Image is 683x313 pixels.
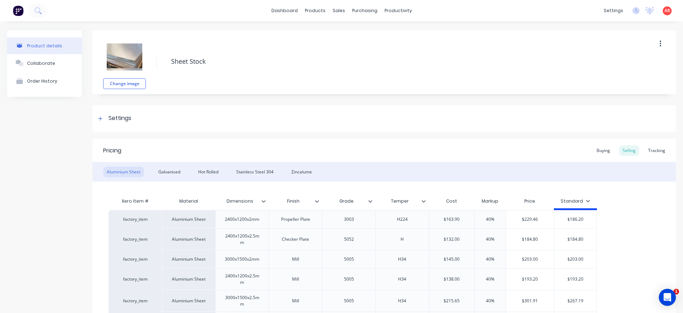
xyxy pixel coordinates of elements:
div: $301.91 [506,292,554,310]
div: Markup [474,194,506,208]
div: Temper [375,192,424,210]
img: file [107,39,142,75]
div: productivity [381,5,415,16]
div: H34 [385,255,420,264]
div: Settings [108,114,131,123]
div: Price [506,194,554,208]
div: 40% [472,230,508,248]
div: $163.90 [429,210,474,228]
div: H34 [385,275,420,284]
div: Zincalume [288,167,316,177]
div: Mill [278,296,313,306]
div: Aluminium Sheet [162,290,215,312]
div: Xero Item # [108,194,162,208]
div: factory_itemAluminium Sheet3000x1500x2mmMill5005H34$145.0040%$203.00$203.00 [108,250,597,268]
div: Mill [278,275,313,284]
div: 40% [472,270,508,288]
button: Change image [103,78,146,89]
div: Propeller Plate [275,215,316,224]
div: factory_item [116,216,155,223]
div: Galvanised [155,167,184,177]
div: $138.00 [429,270,474,288]
div: factory_item [116,298,155,304]
div: Aluminium Sheet [103,167,144,177]
div: 2400x1200x2mm [219,215,265,224]
div: factory_itemAluminium Sheet2400x1200x2.5mmChecker Plate5052H$132.0040%$184.80$184.80 [108,228,597,250]
div: 5005 [331,275,367,284]
div: Product details [27,43,62,48]
div: $215.65 [429,292,474,310]
div: 5052 [331,235,367,244]
div: Aluminium Sheet [162,268,215,290]
div: $203.00 [506,250,554,268]
div: Hot Rolled [195,167,222,177]
div: Order History [27,78,57,84]
div: 40% [472,292,508,310]
div: 40% [472,250,508,268]
div: Aluminium Sheet [162,228,215,250]
div: $184.80 [554,230,597,248]
div: Aluminium Sheet [162,250,215,268]
div: Buying [593,145,614,156]
div: $184.80 [506,230,554,248]
div: Selling [619,145,639,156]
div: purchasing [349,5,381,16]
div: fileChange image [103,36,146,89]
div: $193.20 [554,270,597,288]
div: $193.20 [506,270,554,288]
div: $229.46 [506,210,554,228]
div: 3003 [331,215,367,224]
div: Grade [322,194,375,208]
button: Order History [7,72,82,90]
div: factory_item [116,236,155,242]
div: Material [162,194,215,208]
div: Collaborate [27,61,55,66]
div: 2400x1200x2.5mm [218,271,266,287]
span: AR [665,7,670,14]
div: Open Intercom Messenger [659,289,676,306]
div: Dimensions [215,192,264,210]
div: 2400x1200x2.5mm [218,231,266,247]
div: factory_item [116,256,155,262]
div: $186.20 [554,210,597,228]
div: Dimensions [215,194,269,208]
div: Mill [278,255,313,264]
div: $267.19 [554,292,597,310]
div: Aluminium Sheet [162,210,215,228]
div: settings [600,5,627,16]
span: 1 [673,289,679,294]
div: Finish [269,194,322,208]
div: Temper [375,194,429,208]
div: H [385,235,420,244]
a: dashboard [268,5,301,16]
div: Checker Plate [276,235,315,244]
div: sales [329,5,349,16]
div: factory_itemAluminium Sheet2400x1200x2mmPropeller Plate3003H224$163.9040%$229.46$186.20 [108,210,597,228]
div: H34 [385,296,420,306]
div: 5005 [331,296,367,306]
div: factory_itemAluminium Sheet2400x1200x2.5mmMill5005H34$138.0040%$193.20$193.20 [108,268,597,290]
div: Pricing [103,146,121,155]
div: products [301,5,329,16]
div: 5005 [331,255,367,264]
div: 3000x1500x2.5mm [218,293,266,309]
div: $132.00 [429,230,474,248]
img: Factory [13,5,23,16]
div: 40% [472,210,508,228]
textarea: Sheet Stock [168,53,617,70]
button: Product details [7,37,82,54]
div: Cost [429,194,474,208]
div: Tracking [645,145,669,156]
div: $203.00 [554,250,597,268]
div: Grade [322,192,371,210]
div: Standard [561,198,590,204]
div: $145.00 [429,250,474,268]
button: Collaborate [7,54,82,72]
div: factory_item [116,276,155,282]
div: factory_itemAluminium Sheet3000x1500x2.5mmMill5005H34$215.6540%$301.91$267.19 [108,290,597,312]
div: Stainless Steel 304 [233,167,277,177]
div: H224 [385,215,420,224]
div: 3000x1500x2mm [219,255,265,264]
div: Finish [269,192,318,210]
